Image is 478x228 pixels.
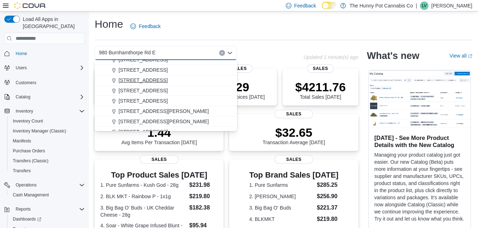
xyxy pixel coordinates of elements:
span: Sales [274,155,313,164]
span: Operations [13,181,85,189]
span: Dashboards [13,216,41,222]
h3: Top Product Sales [DATE] [100,171,218,179]
span: Transfers (Classic) [13,158,48,164]
span: Feedback [294,2,316,9]
span: Users [16,65,27,71]
div: Avg Items Per Transaction [DATE] [121,125,197,145]
span: Load All Apps in [GEOGRAPHIC_DATA] [20,16,85,30]
button: Manifests [7,136,88,146]
span: Inventory Manager (Classic) [10,127,85,135]
a: Inventory Count [10,117,46,125]
button: [STREET_ADDRESS][PERSON_NAME] [95,116,237,127]
dt: 3. Big Bag O' Buds [249,204,314,211]
button: Purchase Orders [7,146,88,156]
button: Clear input [219,50,225,56]
span: Cash Management [10,191,85,199]
span: Catalog [16,94,30,100]
button: Cash Management [7,190,88,200]
dd: $219.80 [317,215,338,223]
h3: [DATE] - See More Product Details with the New Catalog [374,134,465,148]
a: Home [13,49,30,58]
dd: $182.38 [189,203,218,212]
p: Managing your product catalog just got easier. Our new Catalog (Beta) puts more information at yo... [374,151,465,222]
a: Manifests [10,137,34,145]
span: [STREET_ADDRESS] [119,97,168,104]
span: Catalog [13,93,85,101]
span: Customers [13,78,85,87]
a: Purchase Orders [10,147,48,155]
p: Updated 1 minute(s) ago [304,54,358,60]
span: Transfers (Classic) [10,157,85,165]
span: Sales [140,155,179,164]
dd: $285.25 [317,181,338,189]
dd: $256.90 [317,192,338,201]
span: [STREET_ADDRESS][PERSON_NAME] [119,118,209,125]
span: Inventory Count [10,117,85,125]
span: [STREET_ADDRESS] [119,77,168,84]
span: [STREET_ADDRESS] [119,87,168,94]
button: Inventory Count [7,116,88,126]
button: [STREET_ADDRESS][PERSON_NAME] [95,106,237,116]
img: Cova [14,2,46,9]
span: Sales [226,64,252,73]
a: Dashboards [10,215,44,223]
button: [STREET_ADDRESS] [95,127,237,137]
p: $32.65 [263,125,325,140]
button: Users [1,63,88,73]
button: Transfers [7,166,88,176]
a: Dashboards [7,214,88,224]
span: Feedback [139,23,161,30]
button: Transfers (Classic) [7,156,88,166]
span: Inventory [13,107,85,115]
span: Home [13,49,85,58]
span: Manifests [10,137,85,145]
button: Customers [1,77,88,87]
dt: 2. [PERSON_NAME] [249,193,314,200]
dt: 3. Big Bag O' Buds - UK Cheddar Cheese - 28g [100,204,187,218]
span: Inventory Count [13,118,43,124]
div: Total # Invoices [DATE] [214,80,265,100]
button: [STREET_ADDRESS] [95,75,237,86]
span: LV [422,1,427,10]
p: [PERSON_NAME] [431,1,472,10]
button: [STREET_ADDRESS] [95,55,237,65]
span: Manifests [13,138,31,144]
button: Catalog [1,92,88,102]
button: Inventory [13,107,36,115]
a: Customers [13,78,39,87]
p: | [416,1,417,10]
button: Reports [13,205,33,213]
a: Inventory Manager (Classic) [10,127,69,135]
a: View allExternal link [450,53,472,59]
h1: Home [95,17,123,31]
span: Dashboards [10,215,85,223]
div: Laura Vale [420,1,429,10]
span: [STREET_ADDRESS] [119,66,168,74]
span: Home [16,51,27,56]
h3: Top Brand Sales [DATE] [249,171,338,179]
dd: $221.37 [317,203,338,212]
p: The Hunny Pot Cannabis Co [350,1,413,10]
span: Inventory [16,108,33,114]
button: Operations [13,181,40,189]
span: Purchase Orders [10,147,85,155]
button: Inventory [1,106,88,116]
button: [STREET_ADDRESS] [95,65,237,75]
span: Transfers [13,168,31,174]
a: Feedback [127,19,163,33]
a: Cash Management [10,191,52,199]
button: Operations [1,180,88,190]
h2: What's new [367,50,419,61]
dt: 4. BLKMKT [249,216,314,223]
div: Total Sales [DATE] [295,80,346,100]
span: Sales [274,110,313,118]
button: Reports [1,204,88,214]
p: 129 [214,80,265,94]
span: Users [13,64,85,72]
span: Reports [16,206,31,212]
dt: 1. Pure Sunfarms - Kush God - 28g [100,181,187,189]
span: Sales [307,64,334,73]
button: Users [13,64,30,72]
svg: External link [468,54,472,58]
span: Dark Mode [322,9,322,10]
